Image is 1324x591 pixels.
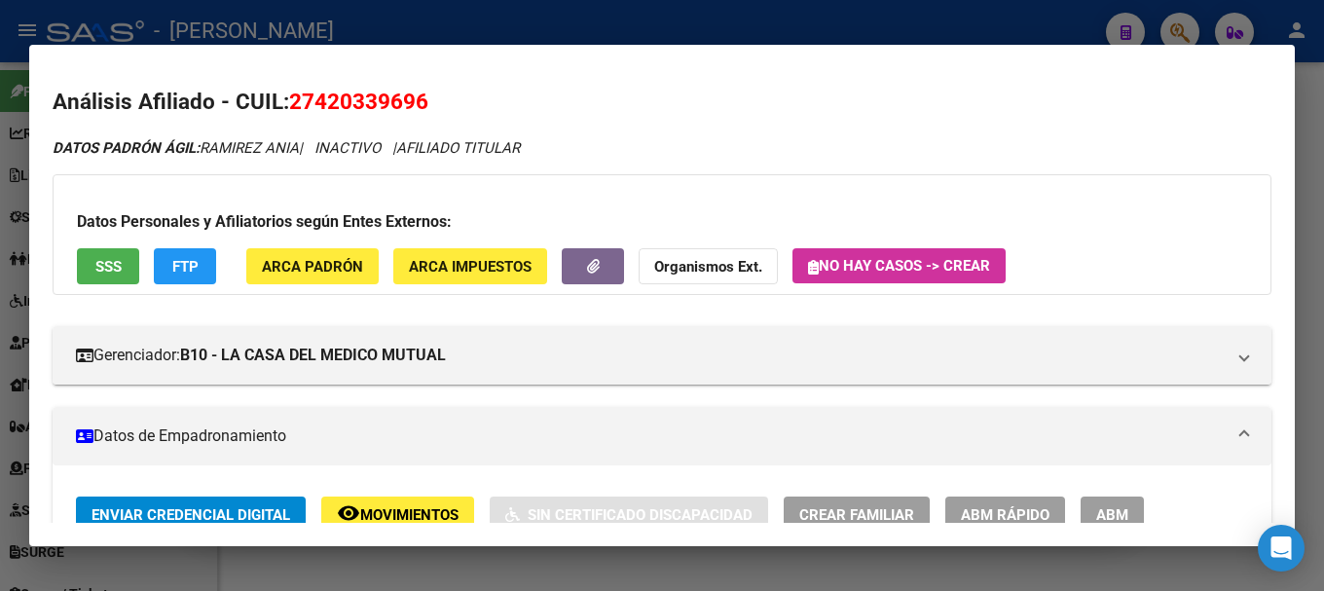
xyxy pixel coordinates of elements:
[393,248,547,284] button: ARCA Impuestos
[76,425,1225,448] mat-panel-title: Datos de Empadronamiento
[961,506,1049,524] span: ABM Rápido
[262,258,363,276] span: ARCA Padrón
[654,258,762,276] strong: Organismos Ext.
[53,407,1271,465] mat-expansion-panel-header: Datos de Empadronamiento
[337,501,360,525] mat-icon: remove_red_eye
[289,89,428,114] span: 27420339696
[792,248,1006,283] button: No hay casos -> Crear
[799,506,914,524] span: Crear Familiar
[945,497,1065,533] button: ABM Rápido
[95,258,122,276] span: SSS
[77,210,1247,234] h3: Datos Personales y Afiliatorios según Entes Externos:
[490,497,768,533] button: Sin Certificado Discapacidad
[76,344,1225,367] mat-panel-title: Gerenciador:
[396,139,520,157] span: AFILIADO TITULAR
[409,258,532,276] span: ARCA Impuestos
[76,497,306,533] button: Enviar Credencial Digital
[53,139,520,157] i: | INACTIVO |
[92,506,290,524] span: Enviar Credencial Digital
[53,86,1271,119] h2: Análisis Afiliado - CUIL:
[1096,506,1128,524] span: ABM
[77,248,139,284] button: SSS
[172,258,199,276] span: FTP
[808,257,990,275] span: No hay casos -> Crear
[1258,525,1305,572] div: Open Intercom Messenger
[639,248,778,284] button: Organismos Ext.
[53,326,1271,385] mat-expansion-panel-header: Gerenciador:B10 - LA CASA DEL MEDICO MUTUAL
[360,506,459,524] span: Movimientos
[784,497,930,533] button: Crear Familiar
[180,344,446,367] strong: B10 - LA CASA DEL MEDICO MUTUAL
[53,139,200,157] strong: DATOS PADRÓN ÁGIL:
[528,506,753,524] span: Sin Certificado Discapacidad
[1081,497,1144,533] button: ABM
[154,248,216,284] button: FTP
[53,139,299,157] span: RAMIREZ ANIA
[246,248,379,284] button: ARCA Padrón
[321,497,474,533] button: Movimientos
